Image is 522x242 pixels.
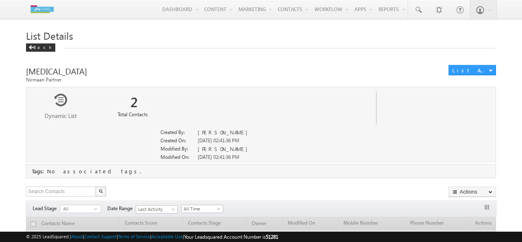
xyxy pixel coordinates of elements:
span: Last Activity [136,206,175,213]
a: Terms of Service [118,234,150,239]
span: Total Contacts [118,111,148,117]
div: List Actions [452,67,487,74]
span: All [60,205,94,213]
span: Tags: [32,168,44,175]
div: Created By: [161,129,195,137]
div: Modified By: [161,145,195,153]
span: All Time [182,205,221,213]
p: Dynamic List [26,112,94,120]
span: [PERSON_NAME] [198,129,252,136]
a: All Time [181,205,223,213]
span: 51281 [266,234,278,240]
a: Contact Support [84,234,117,239]
a: Last Activity [136,205,178,213]
div: 2 [117,91,148,110]
img: Custom Logo [26,2,58,17]
div: Modified On: [161,153,195,162]
div: [DATE] 02:41:36 PM [198,137,269,145]
span: Lead Stage [33,205,60,212]
span: Date Range [107,205,136,212]
span: List Details [26,29,73,42]
div: [DATE] 02:41:36 PM [198,153,269,162]
span: [PERSON_NAME] [198,145,252,152]
span: select [94,207,101,211]
a: Back [26,43,59,50]
a: Acceptable Use [151,234,183,239]
div: Created On: [161,137,195,145]
a: About [71,234,83,239]
span: Your Leadsquared Account Number is [184,234,278,240]
span: © 2025 LeadSquared | | | | | [26,233,278,241]
div: Back [26,43,55,52]
img: Search [99,189,103,193]
div: Nirmaan Partner [26,77,229,83]
div: [MEDICAL_DATA] [26,65,416,77]
span: No associated tags. [47,168,141,175]
button: Actions [449,187,496,197]
button: List Actions [449,65,496,75]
